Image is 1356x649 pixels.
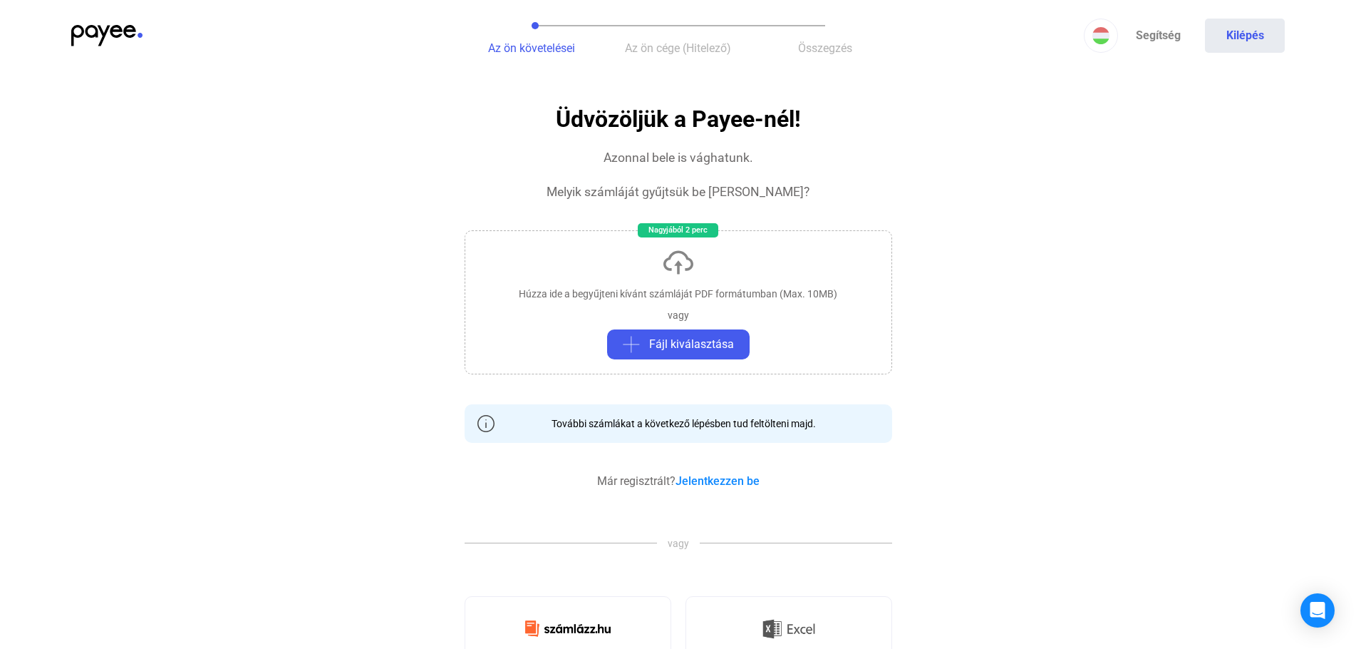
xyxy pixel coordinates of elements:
[668,308,689,322] div: vagy
[638,223,718,237] div: Nagyjából 2 perc
[71,25,143,46] img: payee-logo
[517,612,619,645] img: Számlázz.hu
[625,41,731,55] span: Az ön cége (Hitelező)
[488,41,575,55] span: Az ön követelései
[1205,19,1285,53] button: Kilépés
[556,107,801,132] h1: Üdvözöljük a Payee-nél!
[541,417,816,431] div: További számlákat a következő lépésben tud feltölteni majd.
[519,287,837,301] div: Húzza ide a begyűjteni kívánt számláját PDF formátumban (Max. 10MB)
[657,536,700,551] span: vagy
[623,336,640,353] img: plus-grey
[762,614,815,644] img: Excel
[597,473,760,490] div: Már regisztrált?
[1300,593,1335,628] div: Open Intercom Messenger
[1084,19,1118,53] button: HU
[547,183,809,200] div: Melyik számláját gyűjtsük be [PERSON_NAME]?
[1118,19,1198,53] a: Segítség
[604,149,753,166] div: Azonnal bele is vághatunk.
[477,415,495,432] img: info-grey-outline
[676,474,760,488] a: Jelentkezzen be
[1092,27,1109,44] img: HU
[607,329,750,359] button: plus-greyFájl kiválasztása
[661,245,695,280] img: upload-cloud
[798,41,852,55] span: Összegzés
[649,336,734,353] span: Fájl kiválasztása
